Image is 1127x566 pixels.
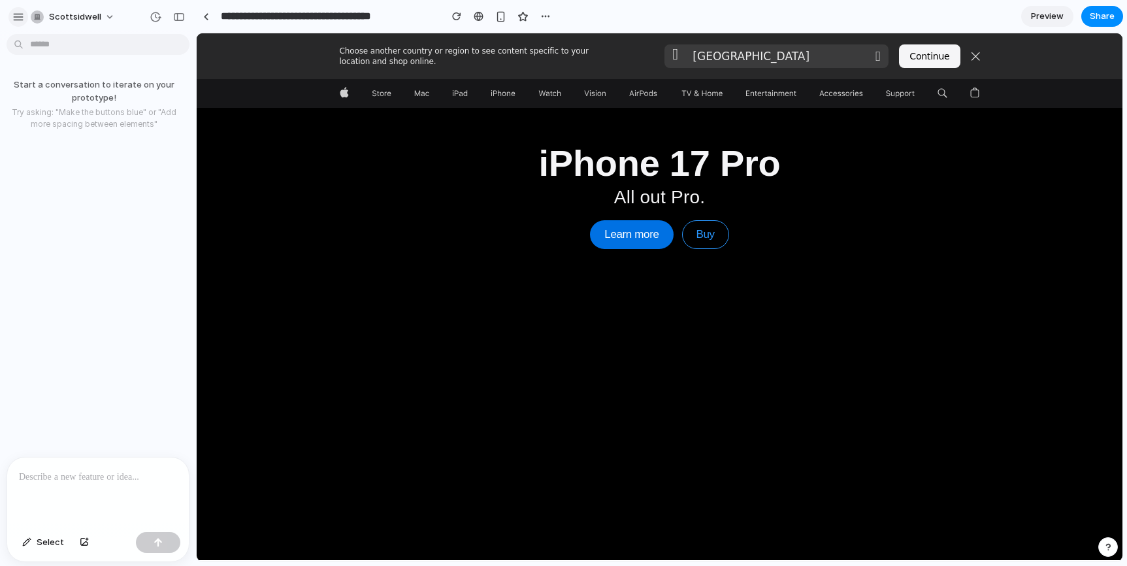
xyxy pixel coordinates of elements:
[143,12,437,33] div: Choose another country or region to see content specific to your location and shop online.
[485,187,532,216] a: Buy
[702,11,763,35] a: Continue
[5,78,183,104] p: Start a conversation to iterate on your prototype!
[1021,6,1073,27] a: Preview
[5,107,183,130] p: Try asking: "Make the buttons blue" or "Add more spacing between elements"
[16,532,71,553] button: Select
[1031,10,1064,23] span: Preview
[49,10,101,24] span: scottsidwell
[393,187,476,216] a: Learn more
[1081,6,1123,27] button: Share
[466,9,694,37] div: [GEOGRAPHIC_DATA]
[1090,10,1115,23] span: Share
[25,7,122,27] button: scottsidwell
[37,536,64,549] span: Select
